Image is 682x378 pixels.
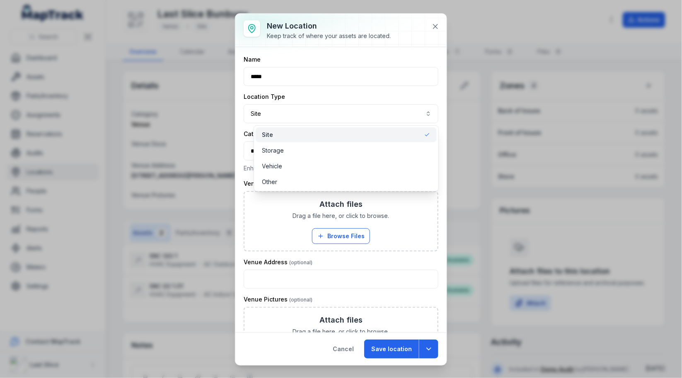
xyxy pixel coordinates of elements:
[254,125,439,191] div: Site
[262,162,283,170] span: Vehicle
[262,131,273,139] span: Site
[262,146,284,155] span: Storage
[262,178,278,186] span: Other
[244,104,438,123] button: Site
